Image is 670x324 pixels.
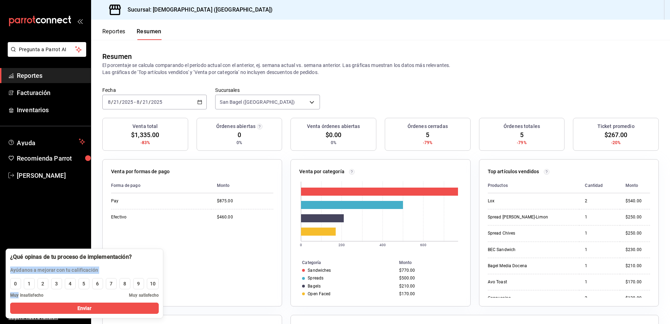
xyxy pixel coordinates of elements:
[625,295,650,301] div: $120.00
[488,263,558,269] div: Bagel Media Docena
[17,105,85,115] span: Inventarios
[488,279,558,285] div: Avo Toast
[488,178,580,193] th: Productos
[216,123,255,130] h3: Órdenes abiertas
[399,284,459,289] div: $210.00
[111,198,181,204] div: Pay
[423,140,433,146] span: -79%
[399,291,459,296] div: $170.00
[41,280,44,288] div: 2
[122,99,134,105] input: ----
[17,137,76,146] span: Ayuda
[585,295,614,301] div: 2
[10,303,159,314] button: Enviar
[102,28,162,40] div: navigation tabs
[119,278,130,289] button: 8
[408,123,448,130] h3: Órdenes cerradas
[426,130,429,140] span: 5
[611,140,621,146] span: -20%
[14,280,17,288] div: 0
[517,140,527,146] span: -79%
[215,88,320,93] label: Sucursales
[597,123,635,130] h3: Ticket promedio
[585,279,614,285] div: 1
[399,276,459,281] div: $500.00
[10,253,132,261] div: ¿Qué opinas de tu proceso de implementación?
[625,263,650,269] div: $210.00
[488,230,558,236] div: Spread Chives
[149,99,151,105] span: /
[110,280,112,288] div: 7
[96,280,99,288] div: 6
[92,278,103,289] button: 6
[111,168,170,175] p: Venta por formas de pago
[308,291,330,296] div: Open Faced
[5,51,86,58] a: Pregunta a Parrot AI
[8,42,86,57] button: Pregunta a Parrot AI
[51,278,62,289] button: 3
[299,168,344,175] p: Venta por categoría
[111,178,211,193] th: Forma de pago
[123,280,126,288] div: 8
[217,214,274,220] div: $460.00
[78,278,89,289] button: 5
[102,28,125,40] button: Reportes
[17,88,85,97] span: Facturación
[220,99,295,106] span: San Bagel ([GEOGRAPHIC_DATA])
[585,198,614,204] div: 2
[308,284,321,289] div: Bagels
[211,178,274,193] th: Monto
[69,280,71,288] div: 4
[141,140,150,146] span: -83%
[122,6,273,14] h3: Sucursal: [DEMOGRAPHIC_DATA] ([GEOGRAPHIC_DATA])
[55,280,58,288] div: 3
[102,88,207,93] label: Fecha
[17,71,85,80] span: Reportes
[82,280,85,288] div: 5
[106,278,117,289] button: 7
[77,18,83,24] button: open_drawer_menu
[10,292,43,298] span: Muy insatisfecho
[17,171,85,180] span: [PERSON_NAME]
[420,243,426,247] text: 600
[150,280,156,288] div: 10
[488,198,558,204] div: Lox
[625,198,650,204] div: $540.00
[488,168,539,175] p: Top artículos vendidos
[28,280,30,288] div: 1
[10,278,21,289] button: 0
[133,278,144,289] button: 9
[129,292,159,298] span: Muy satisfecho
[625,247,650,253] div: $230.00
[134,99,136,105] span: -
[488,214,558,220] div: Spread [PERSON_NAME]-Limon
[65,278,76,289] button: 4
[585,230,614,236] div: 1
[604,130,628,140] span: $267.00
[137,280,140,288] div: 9
[137,28,162,40] button: Resumen
[119,99,122,105] span: /
[111,214,181,220] div: Efectivo
[625,279,650,285] div: $170.00
[136,99,140,105] input: --
[151,99,163,105] input: ----
[399,268,459,273] div: $770.00
[326,130,342,140] span: $0.00
[504,123,540,130] h3: Órdenes totales
[308,268,331,273] div: Sandwiches
[113,99,119,105] input: --
[380,243,386,247] text: 400
[147,278,159,289] button: 10
[77,305,92,312] span: Enviar
[488,247,558,253] div: BEC Sandwich
[131,130,159,140] span: $1,335.00
[300,243,302,247] text: 0
[237,140,242,146] span: 0%
[308,276,323,281] div: Spreads
[108,99,111,105] input: --
[37,278,48,289] button: 2
[10,266,132,274] p: Ayúdanos a mejorar con tu calificación
[140,99,142,105] span: /
[625,214,650,220] div: $250.00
